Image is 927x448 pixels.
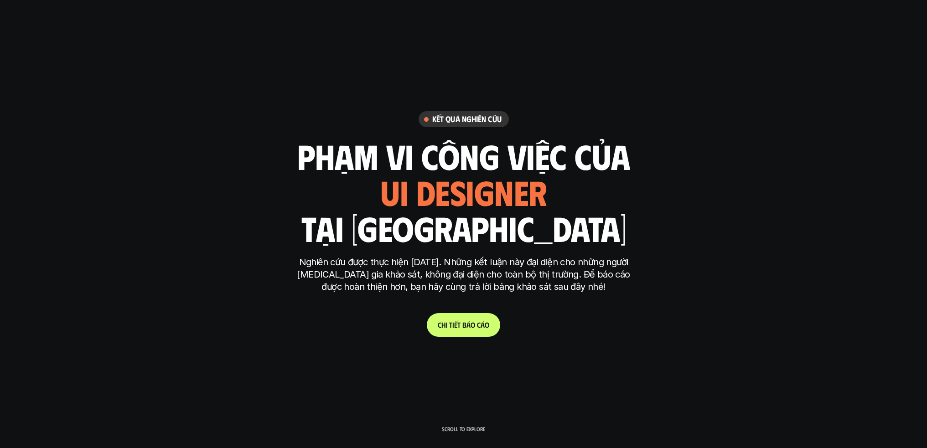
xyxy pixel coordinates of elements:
span: h [441,320,445,329]
span: o [485,320,489,329]
h1: phạm vi công việc của [297,137,630,175]
span: i [452,320,454,329]
span: t [457,320,461,329]
p: Nghiên cứu được thực hiện [DATE]. Những kết luận này đại diện cho những người [MEDICAL_DATA] gia ... [293,256,635,293]
span: á [466,320,471,329]
h6: Kết quả nghiên cứu [432,114,502,124]
span: á [481,320,485,329]
span: o [471,320,475,329]
span: ế [454,320,457,329]
span: t [449,320,452,329]
span: c [477,320,481,329]
span: b [462,320,466,329]
p: Scroll to explore [442,426,485,432]
span: i [445,320,447,329]
h1: tại [GEOGRAPHIC_DATA] [301,209,626,247]
a: Chitiếtbáocáo [427,313,500,337]
span: C [438,320,441,329]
